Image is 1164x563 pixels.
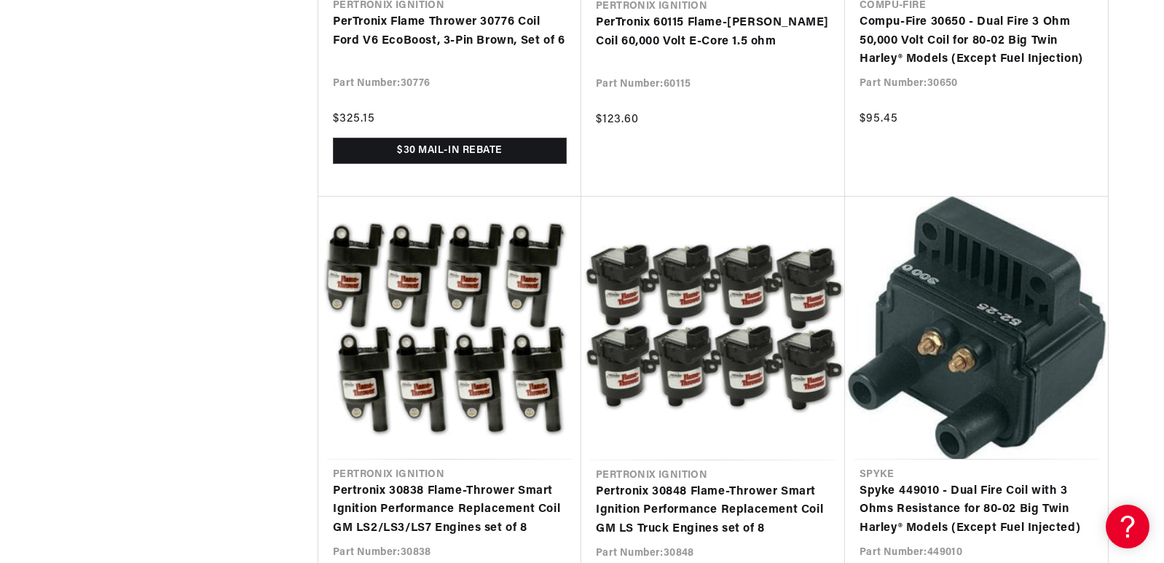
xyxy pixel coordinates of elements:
[860,13,1093,69] a: Compu-Fire 30650 - Dual Fire 3 Ohm 50,000 Volt Coil for 80-02 Big Twin Harley® Models (Except Fue...
[596,14,830,51] a: PerTronix 60115 Flame-[PERSON_NAME] Coil 60,000 Volt E-Core 1.5 ohm
[333,482,567,538] a: Pertronix 30838 Flame-Thrower Smart Ignition Performance Replacement Coil GM LS2/LS3/LS7 Engines ...
[333,13,567,50] a: PerTronix Flame Thrower 30776 Coil Ford V6 EcoBoost, 3-Pin Brown, Set of 6
[596,483,830,539] a: Pertronix 30848 Flame-Thrower Smart Ignition Performance Replacement Coil GM LS Truck Engines set...
[860,482,1093,538] a: Spyke 449010 - Dual Fire Coil with 3 Ohms Resistance for 80-02 Big Twin Harley® Models (Except Fu...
